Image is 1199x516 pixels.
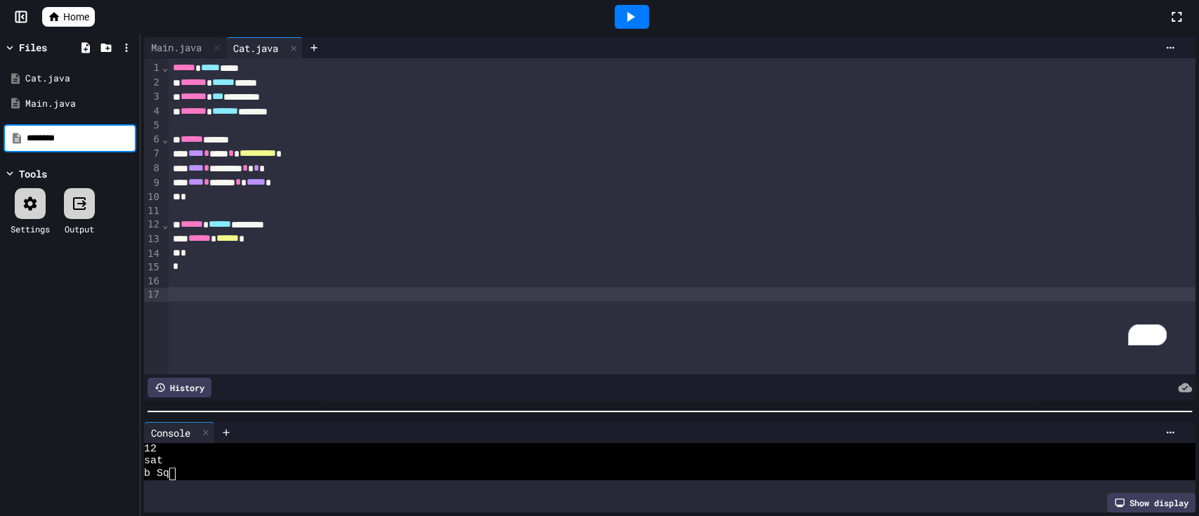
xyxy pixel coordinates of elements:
div: Cat.java [25,72,135,86]
a: Home [42,7,95,27]
div: To enrich screen reader interactions, please activate Accessibility in Grammarly extension settings [169,58,1195,374]
div: 7 [144,147,162,161]
div: Main.java [25,97,135,111]
div: Output [65,223,94,235]
div: Show display [1107,493,1195,512]
span: Home [63,10,89,24]
div: 3 [144,90,162,105]
div: 12 [144,218,162,232]
div: Cat.java [226,37,303,58]
span: 12 [144,443,157,456]
div: 4 [144,105,162,119]
div: Cat.java [226,41,285,55]
div: 13 [144,232,162,247]
div: History [148,378,211,397]
div: 9 [144,176,162,191]
span: Fold line [162,219,169,230]
div: Main.java [144,37,226,58]
div: Console [144,422,215,443]
div: 14 [144,247,162,261]
div: Tools [19,166,47,181]
div: Settings [11,223,50,235]
div: 10 [144,190,162,204]
div: 8 [144,161,162,176]
span: sat [144,455,163,468]
span: Fold line [162,62,169,73]
div: 16 [144,274,162,289]
div: 5 [144,119,162,133]
div: Files [19,40,47,55]
div: 11 [144,204,162,218]
div: 6 [144,133,162,147]
div: Console [144,425,197,440]
div: 17 [144,288,162,302]
span: Fold line [162,133,169,145]
div: Main.java [144,40,209,55]
div: 2 [144,76,162,91]
div: 15 [144,260,162,274]
div: 1 [144,61,162,76]
span: b Sq [144,468,169,480]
